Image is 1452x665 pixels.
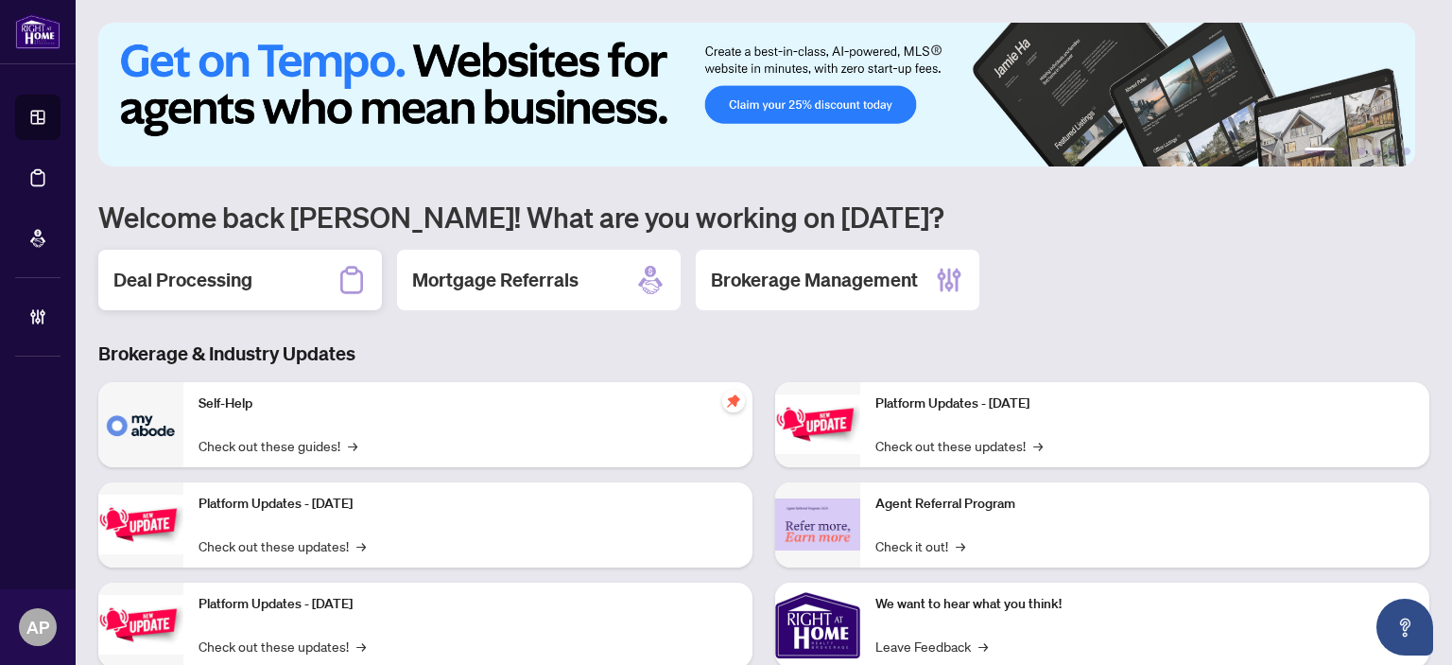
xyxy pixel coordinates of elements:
button: 5 [1388,148,1395,155]
button: 3 [1357,148,1365,155]
a: Check out these updates!→ [875,435,1043,456]
p: Platform Updates - [DATE] [875,394,1414,414]
h2: Deal Processing [113,267,252,293]
a: Leave Feedback→ [875,636,988,656]
span: → [356,535,366,556]
h1: Welcome back [PERSON_NAME]! What are you working on [DATE]? [98,199,1429,235]
button: 6 [1403,148,1410,155]
img: Slide 0 [98,23,1415,166]
span: → [348,435,357,456]
img: Self-Help [98,382,183,467]
h3: Brokerage & Industry Updates [98,341,1429,367]
button: Open asap [1376,599,1433,656]
p: Agent Referral Program [875,494,1414,515]
span: → [1033,435,1043,456]
h2: Brokerage Management [711,267,918,293]
p: Platform Updates - [DATE] [199,494,737,515]
button: 2 [1342,148,1350,155]
img: logo [15,14,60,49]
p: We want to hear what you think! [875,594,1414,615]
span: pushpin [722,390,745,412]
img: Platform Updates - July 21, 2025 [98,595,183,655]
img: Platform Updates - September 16, 2025 [98,495,183,554]
span: → [356,636,366,656]
span: → [978,636,988,656]
a: Check out these updates!→ [199,636,366,656]
span: → [956,535,965,556]
p: Self-Help [199,394,737,414]
button: 1 [1305,148,1335,155]
img: Agent Referral Program [775,499,860,551]
a: Check out these updates!→ [199,535,366,556]
h2: Mortgage Referrals [412,267,579,293]
a: Check out these guides!→ [199,435,357,456]
a: Check it out!→ [875,535,965,556]
p: Platform Updates - [DATE] [199,594,737,615]
button: 4 [1373,148,1380,155]
span: AP [26,614,49,640]
img: Platform Updates - June 23, 2025 [775,394,860,454]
